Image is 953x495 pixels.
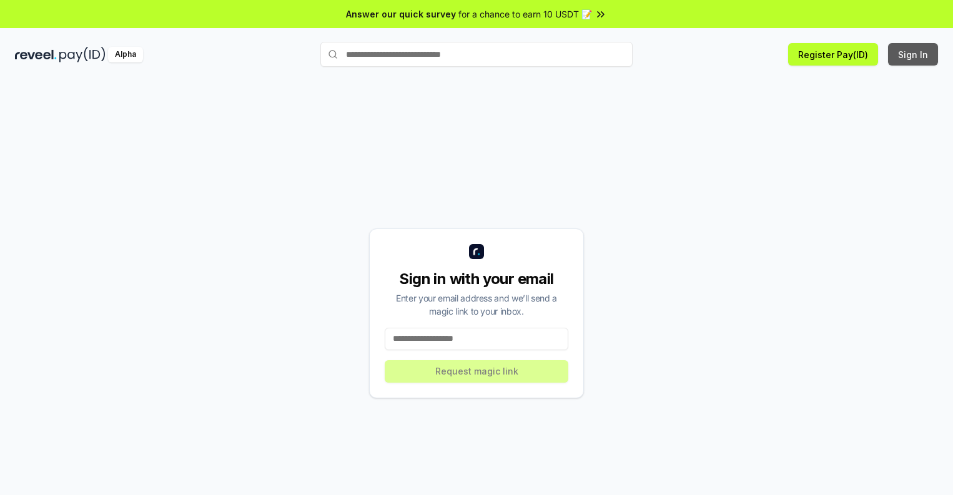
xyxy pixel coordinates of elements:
[385,269,568,289] div: Sign in with your email
[458,7,592,21] span: for a chance to earn 10 USDT 📝
[15,47,57,62] img: reveel_dark
[108,47,143,62] div: Alpha
[346,7,456,21] span: Answer our quick survey
[59,47,106,62] img: pay_id
[385,292,568,318] div: Enter your email address and we’ll send a magic link to your inbox.
[788,43,878,66] button: Register Pay(ID)
[469,244,484,259] img: logo_small
[888,43,938,66] button: Sign In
